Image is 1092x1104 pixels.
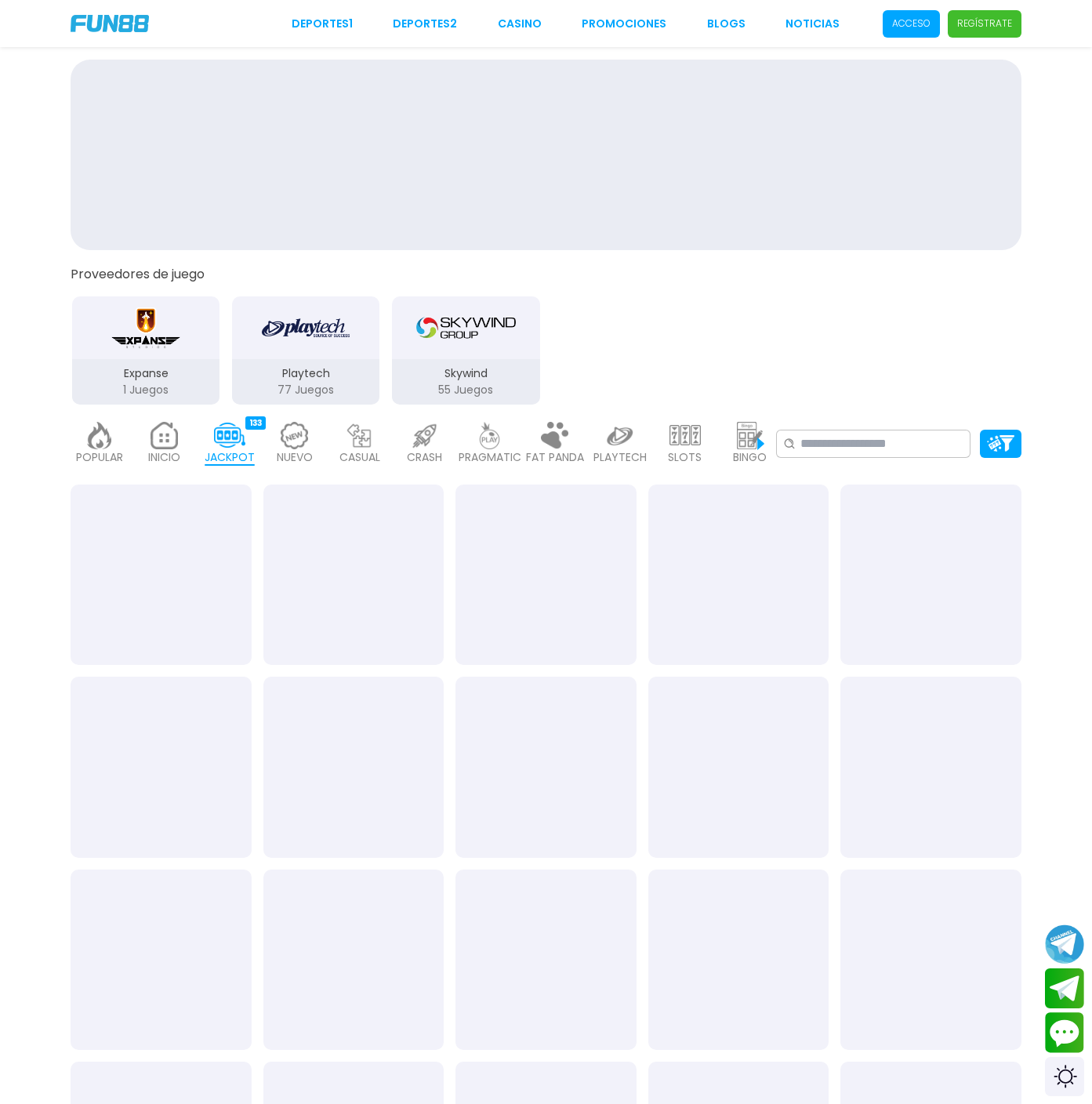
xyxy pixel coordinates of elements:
p: Playtech [232,365,379,382]
p: Skywind [392,365,539,382]
button: Contact customer service [1045,1012,1084,1053]
img: slots_light.webp [669,422,701,449]
p: Expanse [72,365,219,382]
img: crash_light.webp [409,422,441,449]
button: Playtech [226,295,386,406]
img: Skywind [416,306,515,350]
p: PLAYTECH [593,449,647,466]
img: Company Logo [71,15,149,32]
img: playtech_light.webp [604,422,636,449]
button: Join telegram [1045,968,1084,1009]
button: Skywind [386,295,546,406]
a: Promociones [582,16,666,32]
div: Switch theme [1045,1057,1084,1096]
img: fat_panda_light.webp [539,422,571,449]
p: PRAGMATIC [459,449,521,466]
img: Platform Filter [987,435,1014,452]
p: CRASH [407,449,442,466]
p: 77 Juegos [232,382,379,398]
p: CASUAL [339,449,380,466]
p: Regístrate [957,16,1012,31]
img: Playtech [262,306,350,350]
img: bingo_light.webp [735,422,766,449]
p: INICIO [148,449,180,466]
p: 1 Juegos [72,382,219,398]
img: new_light.webp [279,422,310,449]
img: casual_light.webp [344,422,375,449]
img: pragmatic_light.webp [474,422,506,449]
a: Deportes1 [292,16,353,32]
p: Acceso [892,16,931,31]
p: BINGO [733,449,767,466]
p: NUEVO [277,449,313,466]
button: Proveedores de juego [71,266,205,282]
p: JACKPOT [205,449,255,466]
button: Expanse [66,295,226,406]
a: NOTICIAS [785,16,840,32]
img: Expanse [109,306,183,350]
p: POPULAR [76,449,123,466]
p: SLOTS [668,449,702,466]
a: CASINO [498,16,542,32]
img: jackpot_active.webp [214,422,245,449]
img: popular_light.webp [84,422,115,449]
button: Join telegram channel [1045,924,1084,964]
div: 133 [245,416,266,430]
a: BLOGS [707,16,746,32]
p: 55 Juegos [392,382,539,398]
img: home_light.webp [149,422,180,449]
a: Deportes2 [393,16,457,32]
p: FAT PANDA [526,449,584,466]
